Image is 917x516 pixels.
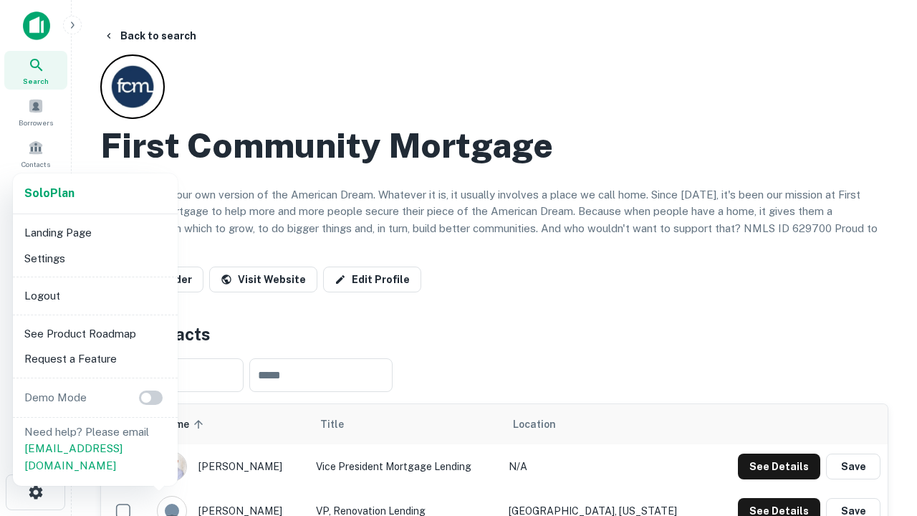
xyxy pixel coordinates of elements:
li: Settings [19,246,172,272]
a: [EMAIL_ADDRESS][DOMAIN_NAME] [24,442,123,472]
li: Logout [19,283,172,309]
p: Demo Mode [19,389,92,406]
p: Need help? Please email [24,424,166,474]
li: Request a Feature [19,346,172,372]
iframe: Chat Widget [845,355,917,424]
li: See Product Roadmap [19,321,172,347]
strong: Solo Plan [24,186,75,200]
li: Landing Page [19,220,172,246]
a: SoloPlan [24,185,75,202]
